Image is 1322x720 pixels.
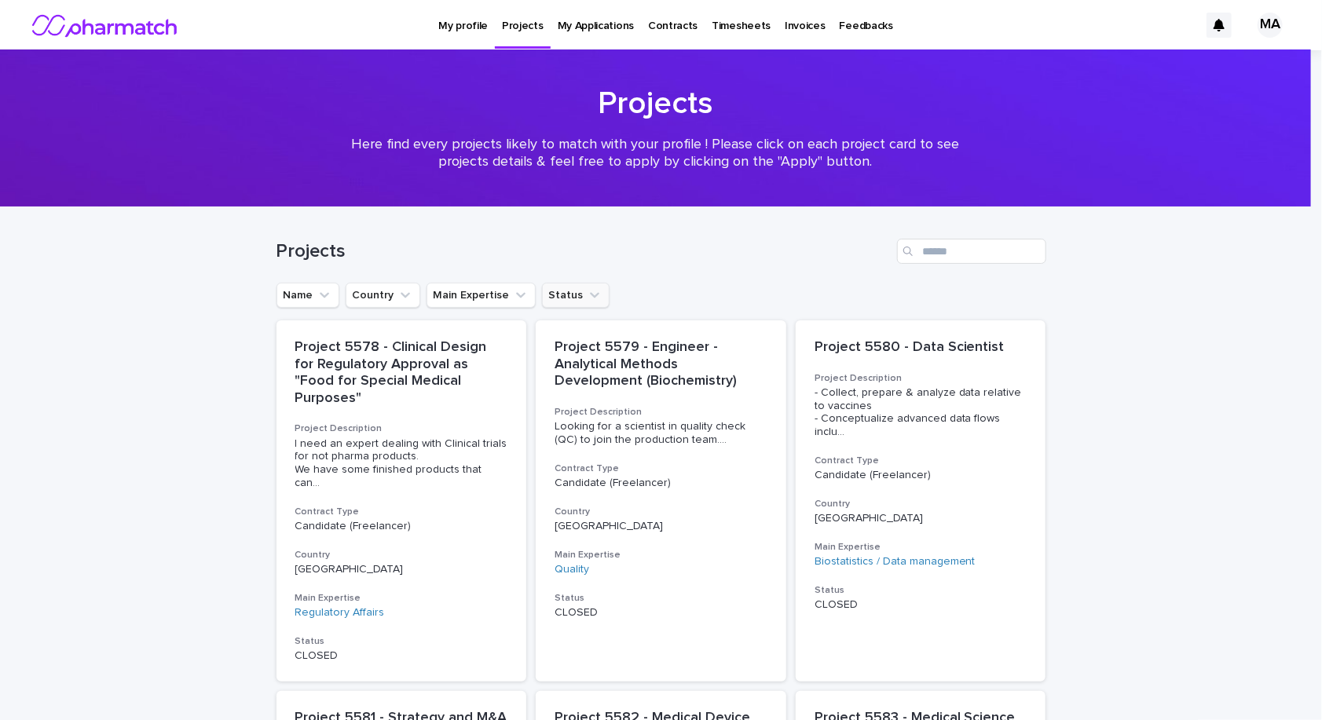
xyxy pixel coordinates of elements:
p: [GEOGRAPHIC_DATA] [555,520,767,533]
h3: Contract Type [555,462,767,475]
div: MA [1258,13,1283,38]
h3: Contract Type [815,455,1027,467]
p: [GEOGRAPHIC_DATA] [815,512,1027,525]
button: Name [276,283,339,308]
a: Project 5579 - Engineer - Analytical Methods Development (Biochemistry)Project DescriptionLooking... [536,320,786,682]
p: Candidate (Freelancer) [815,469,1027,482]
a: Biostatistics / Data management [815,555,976,568]
h3: Contract Type [295,506,508,518]
h3: Country [295,549,508,561]
p: Project 5578 - Clinical Design for Regulatory Approval as "Food for Special Medical Purposes" [295,339,508,407]
h3: Status [815,584,1027,597]
span: Looking for a scientist in quality check (QC) to join the production team. ... [555,420,767,447]
p: Candidate (Freelancer) [295,520,508,533]
button: Main Expertise [427,283,536,308]
a: Project 5578 - Clinical Design for Regulatory Approval as "Food for Special Medical Purposes"Proj... [276,320,527,682]
p: Candidate (Freelancer) [555,477,767,490]
input: Search [897,239,1046,264]
div: - Collect, prepare & analyze data relative to vaccines - Conceptualize advanced data flows includ... [815,386,1027,439]
p: CLOSED [295,649,508,663]
button: Country [346,283,420,308]
h3: Status [295,635,508,648]
h3: Country [815,498,1027,510]
h3: Main Expertise [815,541,1027,554]
img: nMxkRIEURaCxZB0ULbfH [31,9,180,41]
p: [GEOGRAPHIC_DATA] [295,563,508,576]
p: Here find every projects likely to match with your profile ! Please click on each project card to... [341,137,969,170]
h3: Project Description [815,372,1027,385]
a: Regulatory Affairs [295,606,385,619]
span: - Collect, prepare & analyze data relative to vaccines - Conceptualize advanced data flows inclu ... [815,386,1027,439]
p: CLOSED [555,606,767,619]
h1: Projects [270,85,1040,122]
a: Project 5580 - Data ScientistProject Description- Collect, prepare & analyze data relative to vac... [796,320,1046,682]
h3: Main Expertise [555,549,767,561]
p: Project 5580 - Data Scientist [815,339,1027,356]
h3: Status [555,592,767,605]
button: Status [542,283,610,308]
p: CLOSED [815,598,1027,612]
a: Quality [555,563,589,576]
div: Looking for a scientist in quality check (QC) to join the production team. Main activities : - de... [555,420,767,447]
h1: Projects [276,240,891,263]
h3: Country [555,506,767,518]
h3: Main Expertise [295,592,508,605]
h3: Project Description [295,422,508,435]
span: I need an expert dealing with Clinical trials for not pharma products. We have some finished prod... [295,437,508,490]
p: Project 5579 - Engineer - Analytical Methods Development (Biochemistry) [555,339,767,390]
h3: Project Description [555,406,767,418]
